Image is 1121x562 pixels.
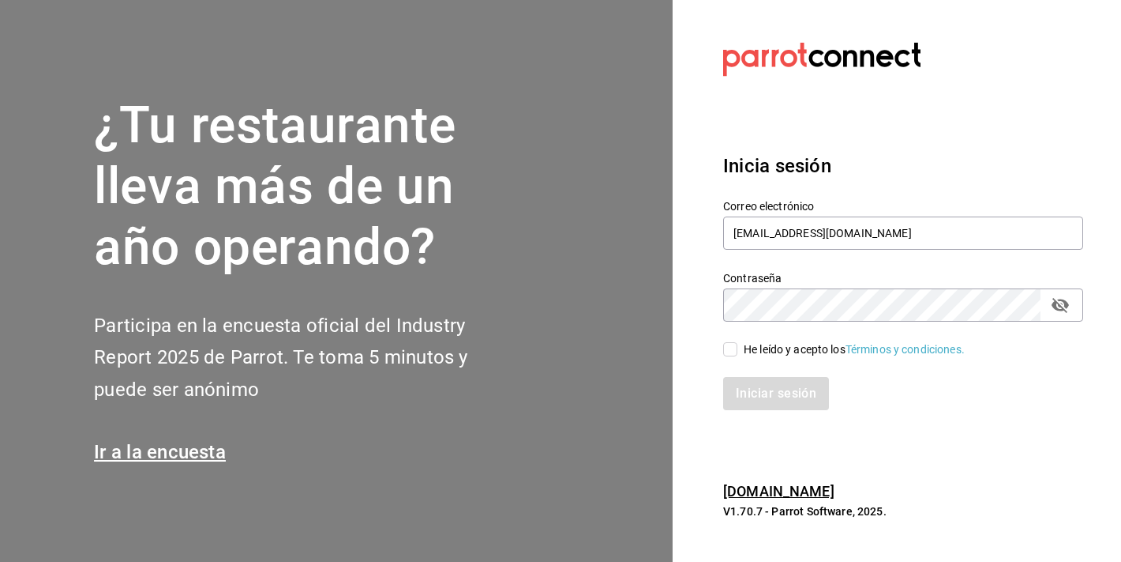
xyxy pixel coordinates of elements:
h2: Participa en la encuesta oficial del Industry Report 2025 de Parrot. Te toma 5 minutos y puede se... [94,310,520,406]
p: V1.70.7 - Parrot Software, 2025. [723,504,1083,519]
input: Ingresa tu correo electrónico [723,217,1083,250]
label: Contraseña [723,273,1083,284]
h3: Inicia sesión [723,152,1083,180]
button: passwordField [1047,292,1074,319]
div: He leído y acepto los [744,341,965,358]
label: Correo electrónico [723,201,1083,212]
a: Ir a la encuesta [94,441,226,463]
a: [DOMAIN_NAME] [723,483,834,500]
a: Términos y condiciones. [845,343,965,356]
h1: ¿Tu restaurante lleva más de un año operando? [94,96,520,277]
